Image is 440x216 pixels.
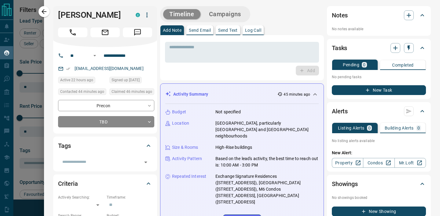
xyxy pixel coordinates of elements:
[58,10,127,20] h1: [PERSON_NAME]
[284,92,310,97] p: 45 minutes ago
[332,177,426,191] div: Showings
[172,120,189,126] p: Location
[172,173,206,180] p: Repeated Interest
[58,138,152,153] div: Tags
[189,28,211,32] p: Send Email
[58,195,104,200] p: Actively Searching:
[332,104,426,119] div: Alerts
[112,89,152,95] span: Claimed 46 minutes ago
[109,77,154,85] div: Wed Aug 13 2025
[141,158,150,167] button: Open
[215,173,319,205] p: Exchange Signature Residences ([STREET_ADDRESS]), [GEOGRAPHIC_DATA] ([STREET_ADDRESS]), M6 Condos...
[58,179,78,189] h2: Criteria
[394,158,426,168] a: Mr.Loft
[332,72,426,82] p: No pending tasks
[417,126,420,130] p: 0
[112,77,140,83] span: Signed up [DATE]
[165,89,319,100] div: Activity Summary45 minutes ago
[58,116,154,127] div: TBD
[343,63,359,67] p: Pending
[58,100,154,111] div: Precon
[60,89,104,95] span: Contacted 44 minutes ago
[173,91,208,97] p: Activity Summary
[363,158,394,168] a: Condos
[218,28,238,32] p: Send Text
[172,144,198,151] p: Size & Rooms
[58,88,106,97] div: Fri Aug 15 2025
[107,195,152,200] p: Timeframe:
[123,27,152,37] span: Message
[58,141,71,151] h2: Tags
[66,67,70,71] svg: Email Verified
[392,63,414,67] p: Completed
[332,158,363,168] a: Property
[90,27,120,37] span: Email
[338,126,365,130] p: Listing Alerts
[215,109,241,115] p: Not specified
[332,26,426,32] p: No notes available
[363,63,365,67] p: 0
[109,88,154,97] div: Fri Aug 15 2025
[332,179,358,189] h2: Showings
[332,41,426,55] div: Tasks
[215,120,319,139] p: [GEOGRAPHIC_DATA], particularly [GEOGRAPHIC_DATA] and [GEOGRAPHIC_DATA] neighbourhoods
[368,126,371,130] p: 0
[91,52,98,59] button: Open
[75,66,144,71] a: [EMAIL_ADDRESS][DOMAIN_NAME]
[245,28,261,32] p: Log Call
[58,77,106,85] div: Thu Aug 14 2025
[332,85,426,95] button: New Task
[163,28,182,32] p: Add Note
[332,8,426,23] div: Notes
[58,27,87,37] span: Call
[136,13,140,17] div: condos.ca
[332,43,347,53] h2: Tasks
[172,109,186,115] p: Budget
[60,77,93,83] span: Active 22 hours ago
[215,144,252,151] p: High-Rise buildings
[172,156,202,162] p: Activity Pattern
[58,176,152,191] div: Criteria
[332,10,348,20] h2: Notes
[332,106,348,116] h2: Alerts
[163,9,200,19] button: Timeline
[332,150,426,156] p: New Alert:
[385,126,414,130] p: Building Alerts
[332,195,426,200] p: No showings booked
[332,138,426,144] p: No listing alerts available
[203,9,247,19] button: Campaigns
[215,156,319,168] p: Based on the lead's activity, the best time to reach out is: 10:00 AM - 3:00 PM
